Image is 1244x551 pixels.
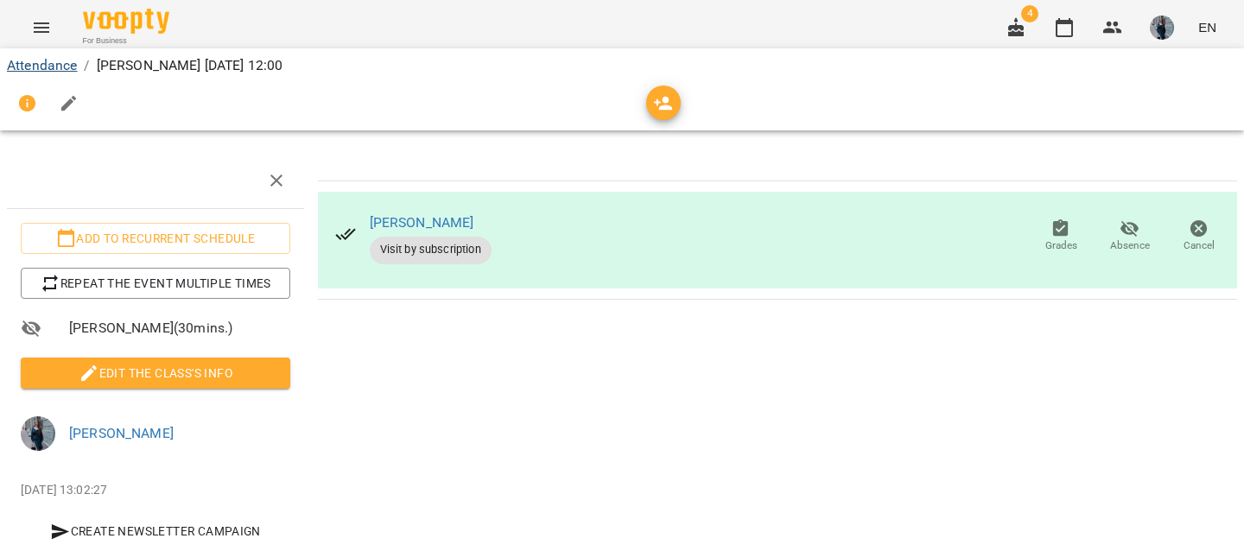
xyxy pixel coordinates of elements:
span: Create Newsletter Campaign [28,521,283,541]
button: Menu [21,7,62,48]
span: Add to recurrent schedule [35,228,276,249]
img: bfffc1ebdc99cb2c845fa0ad6ea9d4d3.jpeg [21,416,55,451]
p: [DATE] 13:02:27 [21,482,290,499]
a: Attendance [7,57,77,73]
span: Visit by subscription [370,242,492,257]
img: Voopty Logo [83,9,169,34]
img: bfffc1ebdc99cb2c845fa0ad6ea9d4d3.jpeg [1150,16,1174,40]
span: [PERSON_NAME] ( 30 mins. ) [69,318,290,339]
span: EN [1198,18,1216,36]
a: [PERSON_NAME] [69,425,174,441]
button: Add to recurrent schedule [21,223,290,254]
button: Cancel [1165,212,1234,261]
button: Grades [1026,212,1095,261]
li: / [84,55,89,76]
span: 4 [1021,5,1038,22]
button: Create Newsletter Campaign [21,516,290,547]
span: Absence [1110,238,1150,253]
button: Edit the class's Info [21,358,290,389]
span: Repeat the event multiple times [35,273,276,294]
p: [PERSON_NAME] [DATE] 12:00 [97,55,283,76]
span: Grades [1045,238,1077,253]
a: [PERSON_NAME] [370,214,474,231]
nav: breadcrumb [7,55,1237,76]
span: Cancel [1184,238,1215,253]
span: For Business [83,35,169,47]
button: EN [1191,11,1223,43]
span: Edit the class's Info [35,363,276,383]
button: Repeat the event multiple times [21,268,290,299]
button: Absence [1095,212,1165,261]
